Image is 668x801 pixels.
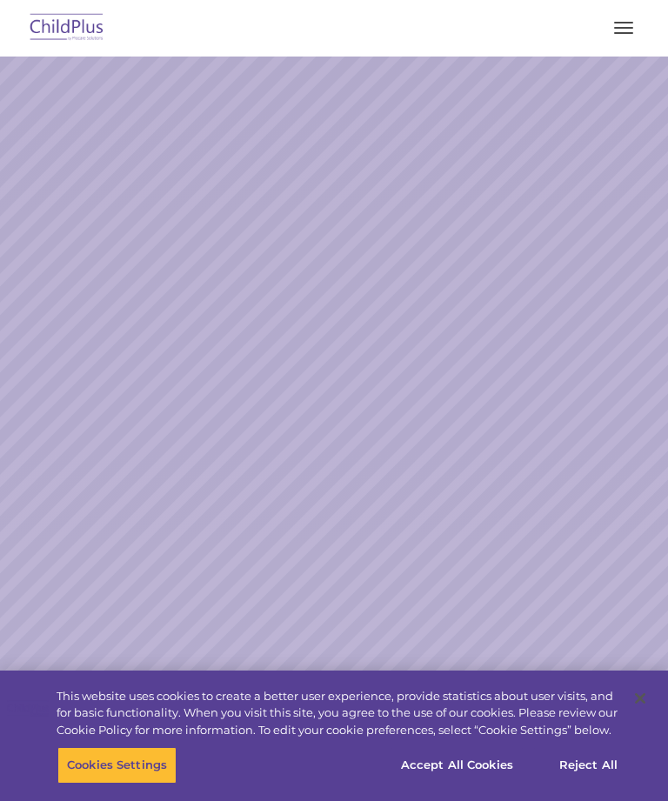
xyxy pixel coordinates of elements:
[57,747,177,784] button: Cookies Settings
[534,747,643,784] button: Reject All
[57,688,621,739] div: This website uses cookies to create a better user experience, provide statistics about user visit...
[621,679,659,718] button: Close
[26,8,108,49] img: ChildPlus by Procare Solutions
[391,747,523,784] button: Accept All Cookies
